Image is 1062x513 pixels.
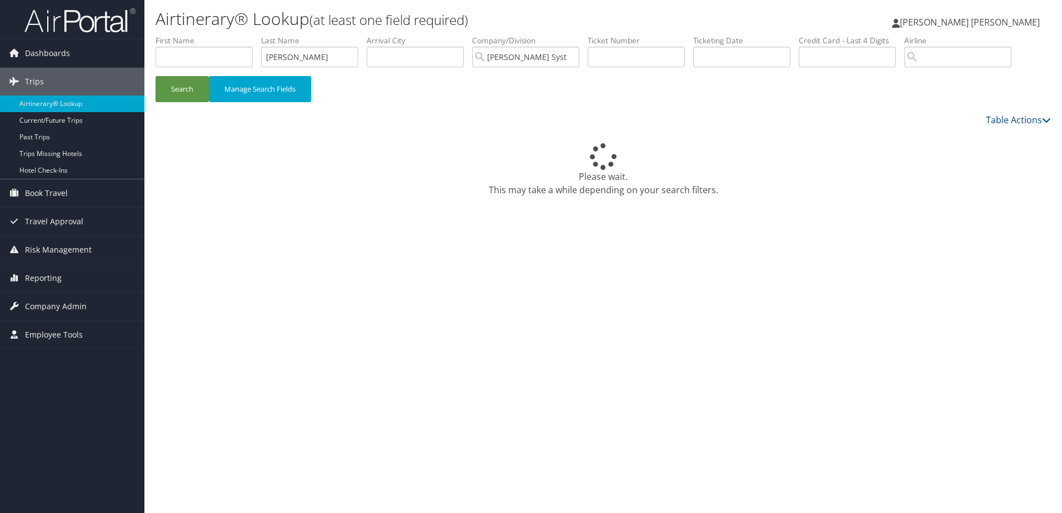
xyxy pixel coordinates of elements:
span: Travel Approval [25,208,83,235]
h1: Airtinerary® Lookup [156,7,753,31]
span: Trips [25,68,44,95]
span: Risk Management [25,236,92,264]
label: Ticket Number [588,35,693,46]
a: Table Actions [986,114,1051,126]
span: Book Travel [25,179,68,207]
label: Airline [904,35,1020,46]
label: Last Name [261,35,367,46]
label: Credit Card - Last 4 Digits [799,35,904,46]
span: Dashboards [25,39,70,67]
span: Reporting [25,264,62,292]
span: Company Admin [25,293,87,320]
label: Ticketing Date [693,35,799,46]
label: Company/Division [472,35,588,46]
button: Manage Search Fields [209,76,311,102]
span: Employee Tools [25,321,83,349]
img: airportal-logo.png [24,7,136,33]
button: Search [156,76,209,102]
a: [PERSON_NAME] [PERSON_NAME] [892,6,1051,39]
label: First Name [156,35,261,46]
small: (at least one field required) [309,11,468,29]
span: [PERSON_NAME] [PERSON_NAME] [900,16,1040,28]
label: Arrival City [367,35,472,46]
div: Please wait. This may take a while depending on your search filters. [156,143,1051,197]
